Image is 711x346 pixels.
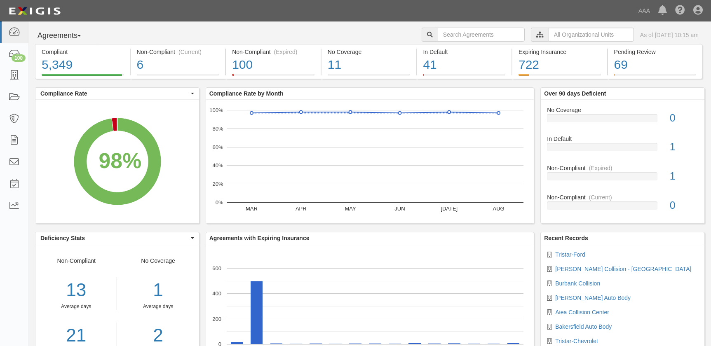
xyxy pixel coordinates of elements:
[438,28,525,42] input: Search Agreements
[664,111,704,126] div: 0
[417,74,512,80] a: In Default41
[321,74,416,80] a: No Coverage11
[640,31,699,39] div: As of [DATE] 10:15 am
[589,164,612,172] div: (Expired)
[296,206,307,212] text: APR
[328,56,410,74] div: 11
[40,89,189,98] span: Compliance Rate
[614,56,696,74] div: 69
[547,193,698,216] a: Non-Compliant(Current)0
[664,169,704,184] div: 1
[664,140,704,154] div: 1
[178,48,202,56] div: (Current)
[215,199,223,206] text: 0%
[212,126,223,132] text: 80%
[544,90,606,97] b: Over 90 days Deficient
[137,48,219,56] div: Non-Compliant (Current)
[226,74,321,80] a: Non-Compliant(Expired)100
[35,303,117,310] div: Average days
[549,28,634,42] input: All Organizational Units
[555,280,600,287] a: Burbank Collision
[675,6,685,16] i: Help Center - Complianz
[35,100,199,223] svg: A chart.
[212,265,221,271] text: 600
[555,323,612,330] a: Bakersfield Auto Body
[42,48,124,56] div: Compliant
[547,106,698,135] a: No Coverage0
[519,48,601,56] div: Expiring Insurance
[232,56,314,74] div: 100
[345,206,356,212] text: MAY
[512,74,607,80] a: Expiring Insurance722
[664,198,704,213] div: 0
[123,303,192,310] div: Average days
[35,88,199,99] button: Compliance Rate
[423,56,505,74] div: 41
[441,206,458,212] text: [DATE]
[209,107,223,113] text: 100%
[555,338,598,344] a: Tristar-Chevrolet
[212,316,221,322] text: 200
[206,100,534,223] svg: A chart.
[6,4,63,19] img: logo-5460c22ac91f19d4615b14bd174203de0afe785f0fc80cf4dbbc73dc1793850b.png
[541,135,704,143] div: In Default
[541,164,704,172] div: Non-Compliant
[423,48,505,56] div: In Default
[555,266,691,272] a: [PERSON_NAME] Collision - [GEOGRAPHIC_DATA]
[232,48,314,56] div: Non-Compliant (Expired)
[274,48,298,56] div: (Expired)
[212,181,223,187] text: 20%
[555,309,609,316] a: Aiea Collision Center
[544,235,588,241] b: Recent Records
[35,28,97,44] button: Agreements
[209,235,310,241] b: Agreements with Expiring Insurance
[209,90,284,97] b: Compliance Rate by Month
[212,144,223,150] text: 60%
[246,206,258,212] text: MAR
[547,135,698,164] a: In Default1
[394,206,405,212] text: JUN
[131,74,225,80] a: Non-Compliant(Current)6
[589,193,612,201] div: (Current)
[12,54,26,62] div: 100
[99,146,142,176] div: 98%
[547,164,698,193] a: Non-Compliant(Expired)1
[519,56,601,74] div: 722
[35,277,117,303] div: 13
[40,234,189,242] span: Deficiency Stats
[541,193,704,201] div: Non-Compliant
[614,48,696,56] div: Pending Review
[555,251,585,258] a: Tristar-Ford
[541,106,704,114] div: No Coverage
[123,277,192,303] div: 1
[634,2,654,19] a: AAA
[35,232,199,244] button: Deficiency Stats
[35,74,130,80] a: Compliant5,349
[608,74,703,80] a: Pending Review69
[493,206,504,212] text: AUG
[42,56,124,74] div: 5,349
[328,48,410,56] div: No Coverage
[137,56,219,74] div: 6
[555,295,631,301] a: [PERSON_NAME] Auto Body
[212,290,221,297] text: 400
[212,162,223,168] text: 40%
